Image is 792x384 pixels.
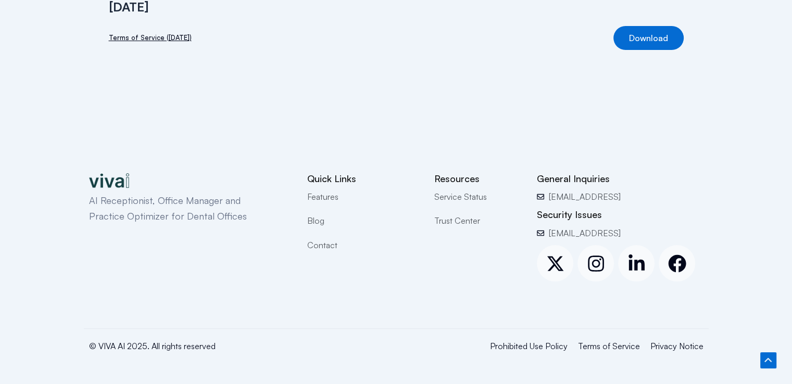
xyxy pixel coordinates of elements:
[537,209,703,221] h2: Security Issues
[578,339,640,353] a: Terms of Service
[307,190,419,203] a: Features
[537,190,703,203] a: [EMAIL_ADDRESS]
[490,339,568,353] a: Prohibited Use Policy
[307,190,338,203] span: Features
[537,226,703,240] a: [EMAIL_ADDRESS]
[613,26,684,50] a: Download
[650,339,703,353] a: Privacy Notice
[434,214,480,227] span: Trust Center
[307,173,419,185] h2: Quick Links
[89,193,271,224] p: AI Receptionist, Office Manager and Practice Optimizer for Dental Offices
[109,32,192,43] a: Terms of Service ([DATE])
[434,190,487,203] span: Service Status
[434,190,521,203] a: Service Status
[307,238,419,252] a: Contact
[307,238,337,252] span: Contact
[434,214,521,227] a: Trust Center
[546,190,621,203] span: [EMAIL_ADDRESS]
[546,226,621,240] span: [EMAIL_ADDRESS]
[434,173,521,185] h2: Resources
[537,173,703,185] h2: General Inquiries
[307,214,324,227] span: Blog
[89,339,359,353] p: © VIVA AI 2025. All rights reserved
[307,214,419,227] a: Blog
